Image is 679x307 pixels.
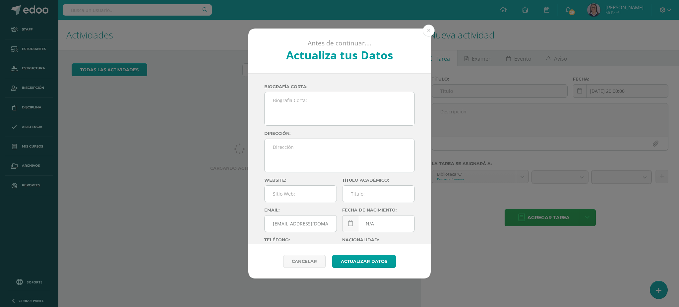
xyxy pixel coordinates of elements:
[265,186,337,202] input: Sitio Web:
[264,237,337,242] label: Teléfono:
[342,215,414,232] input: Fecha de Nacimiento:
[342,178,415,183] label: Título académico:
[332,255,396,268] button: Actualizar datos
[342,237,415,242] label: Nacionalidad:
[342,186,414,202] input: Titulo:
[283,255,326,268] a: Cancelar
[264,131,415,136] label: Dirección:
[266,47,413,63] h2: Actualiza tus Datos
[265,215,337,232] input: Correo Electronico:
[264,208,337,213] label: Email:
[264,84,415,89] label: Biografía corta:
[264,178,337,183] label: Website:
[266,39,413,47] p: Antes de continuar....
[342,208,415,213] label: Fecha de nacimiento:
